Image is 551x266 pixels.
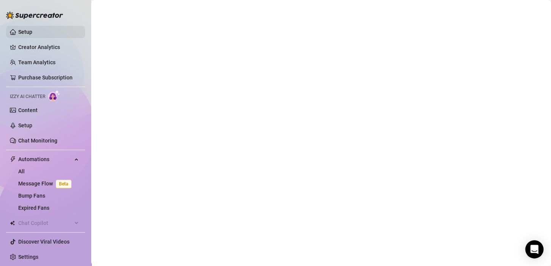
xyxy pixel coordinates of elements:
[18,168,25,174] a: All
[10,220,15,226] img: Chat Copilot
[18,239,70,245] a: Discover Viral Videos
[18,74,73,81] a: Purchase Subscription
[10,93,45,100] span: Izzy AI Chatter
[18,193,45,199] a: Bump Fans
[18,29,32,35] a: Setup
[18,180,74,187] a: Message FlowBeta
[18,138,57,144] a: Chat Monitoring
[18,41,79,53] a: Creator Analytics
[18,59,55,65] a: Team Analytics
[10,156,16,162] span: thunderbolt
[18,122,32,128] a: Setup
[18,153,72,165] span: Automations
[6,11,63,19] img: logo-BBDzfeDw.svg
[18,217,72,229] span: Chat Copilot
[18,205,49,211] a: Expired Fans
[56,180,71,188] span: Beta
[18,107,38,113] a: Content
[48,90,60,101] img: AI Chatter
[18,254,38,260] a: Settings
[525,240,543,258] div: Open Intercom Messenger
